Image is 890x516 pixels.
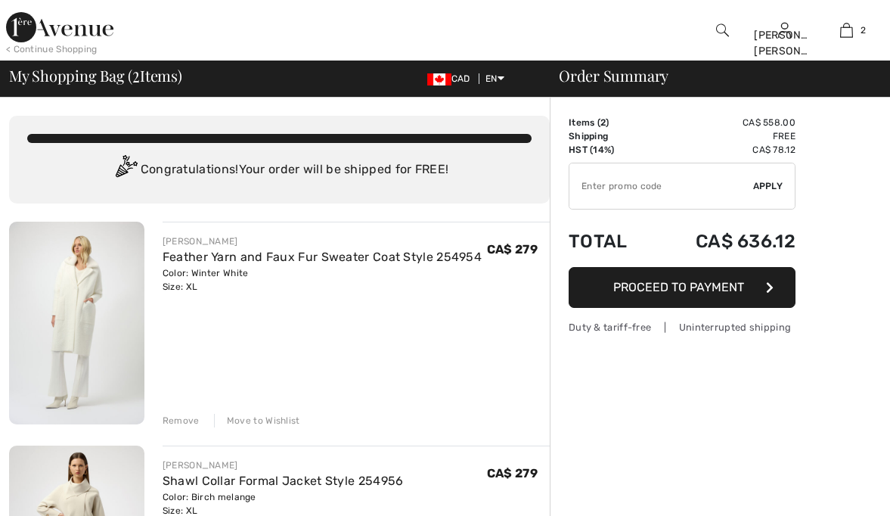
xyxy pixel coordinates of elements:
span: 2 [132,64,140,84]
span: 2 [861,23,866,37]
td: CA$ 636.12 [653,216,795,267]
span: 2 [600,117,606,128]
button: Proceed to Payment [569,267,795,308]
td: Shipping [569,129,653,143]
span: EN [485,73,504,84]
img: Feather Yarn and Faux Fur Sweater Coat Style 254954 [9,222,144,424]
img: Congratulation2.svg [110,155,141,185]
span: CA$ 279 [487,242,538,256]
a: 2 [817,21,877,39]
img: Canadian Dollar [427,73,451,85]
div: Duty & tariff-free | Uninterrupted shipping [569,320,795,334]
td: CA$ 78.12 [653,143,795,157]
div: [PERSON_NAME] [163,235,482,248]
div: [PERSON_NAME] [PERSON_NAME] [754,27,814,59]
span: My Shopping Bag ( Items) [9,68,182,83]
div: Congratulations! Your order will be shipped for FREE! [27,155,532,185]
img: search the website [716,21,729,39]
div: [PERSON_NAME] [163,458,404,472]
div: Move to Wishlist [214,414,300,427]
td: Items ( ) [569,116,653,129]
a: Sign In [778,23,791,37]
a: Feather Yarn and Faux Fur Sweater Coat Style 254954 [163,250,482,264]
a: Shawl Collar Formal Jacket Style 254956 [163,474,404,488]
span: Apply [753,179,783,193]
span: CA$ 279 [487,466,538,480]
img: My Bag [840,21,853,39]
div: Remove [163,414,200,427]
input: Promo code [569,163,753,209]
td: HST (14%) [569,143,653,157]
span: CAD [427,73,476,84]
td: CA$ 558.00 [653,116,795,129]
span: Proceed to Payment [613,280,744,294]
img: 1ère Avenue [6,12,113,42]
td: Free [653,129,795,143]
img: My Info [778,21,791,39]
td: Total [569,216,653,267]
div: < Continue Shopping [6,42,98,56]
div: Color: Winter White Size: XL [163,266,482,294]
div: Order Summary [541,68,881,83]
